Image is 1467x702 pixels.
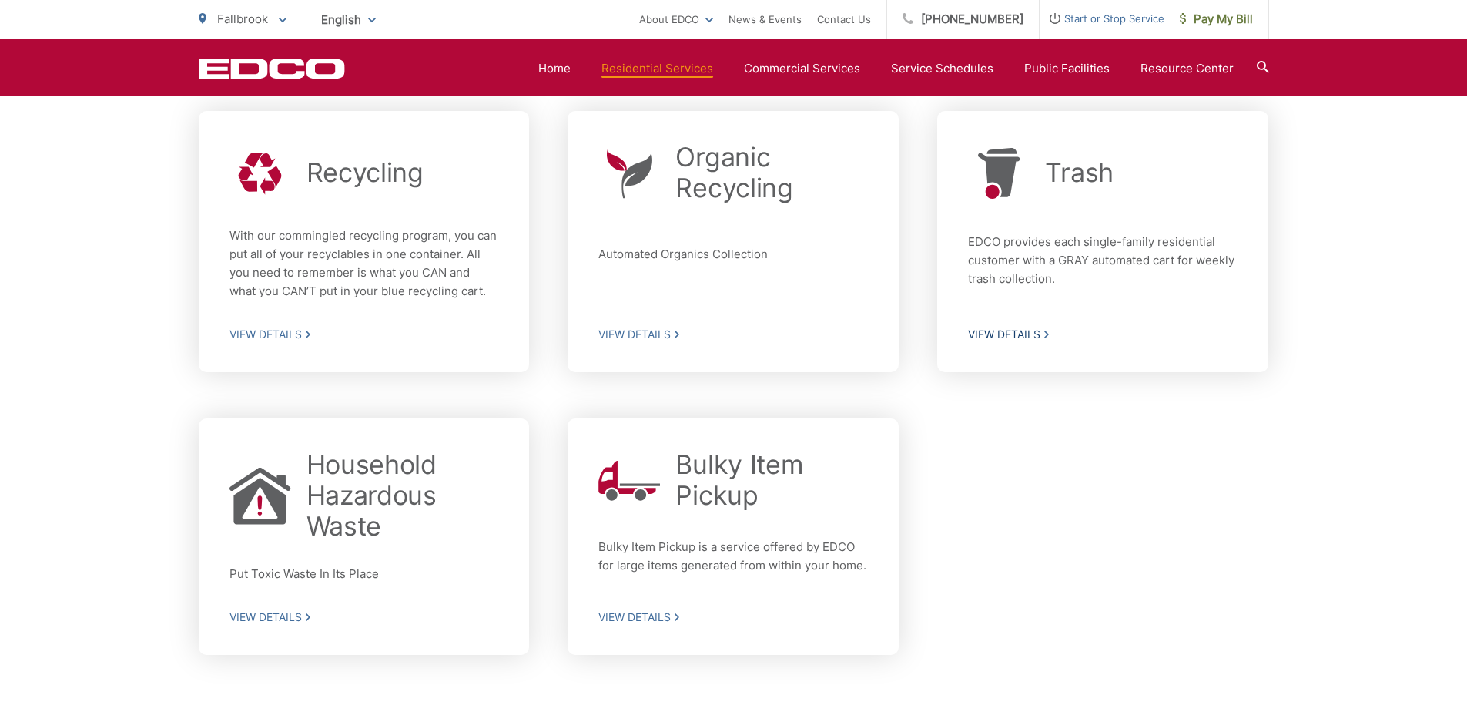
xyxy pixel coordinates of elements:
p: Put Toxic Waste In Its Place [229,565,499,583]
h2: Organic Recycling [675,142,868,203]
span: Fallbrook [217,12,268,26]
a: EDCD logo. Return to the homepage. [199,58,345,79]
h2: Bulky Item Pickup [675,449,868,511]
h2: Trash [1045,157,1114,188]
h2: Recycling [306,157,424,188]
span: View Details [598,610,868,624]
a: Trash EDCO provides each single-family residential customer with a GRAY automated cart for weekly... [937,111,1268,372]
p: EDCO provides each single-family residential customer with a GRAY automated cart for weekly trash... [968,233,1238,294]
a: Recycling With our commingled recycling program, you can put all of your recyclables in one conta... [199,111,530,372]
a: About EDCO [639,10,713,29]
span: View Details [229,327,499,341]
a: Residential Services [601,59,713,78]
a: Public Facilities [1024,59,1110,78]
a: Organic Recycling Automated Organics Collection View Details [568,111,899,372]
span: Pay My Bill [1180,10,1253,29]
a: Commercial Services [744,59,860,78]
a: Bulky Item Pickup Bulky Item Pickup is a service offered by EDCO for large items generated from w... [568,418,899,655]
p: Automated Organics Collection [598,245,868,282]
a: Household Hazardous Waste Put Toxic Waste In Its Place View Details [199,418,530,655]
a: Contact Us [817,10,871,29]
p: Bulky Item Pickup is a service offered by EDCO for large items generated from within your home. [598,538,868,579]
p: With our commingled recycling program, you can put all of your recyclables in one container. All ... [229,227,499,301]
a: Resource Center [1140,59,1234,78]
a: Home [538,59,571,78]
span: View Details [968,327,1238,341]
a: News & Events [728,10,802,29]
h2: Household Hazardous Waste [306,449,499,542]
span: View Details [598,327,868,341]
span: English [310,6,387,33]
a: Service Schedules [891,59,993,78]
span: View Details [229,610,499,624]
